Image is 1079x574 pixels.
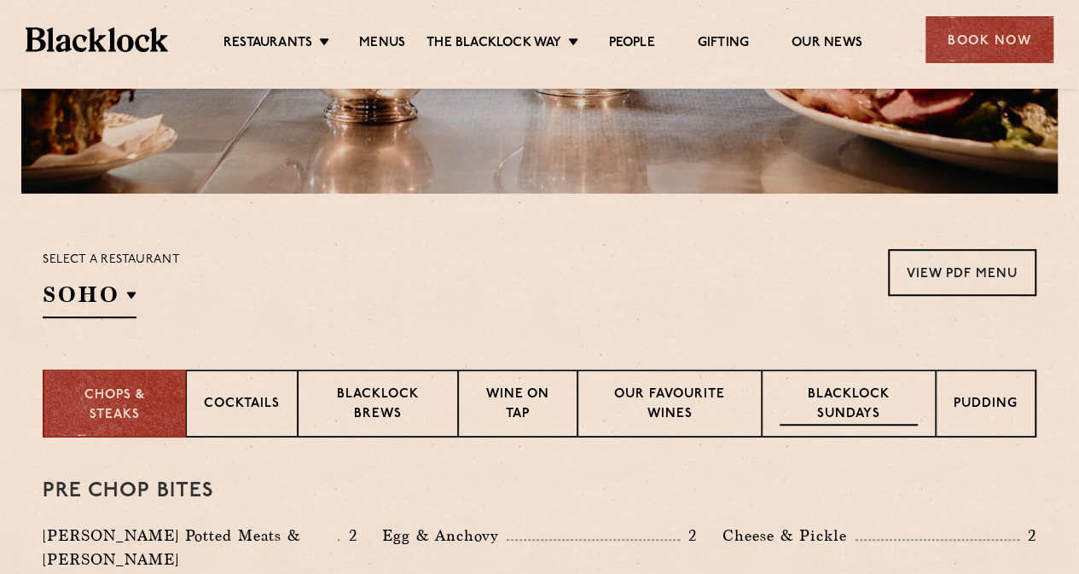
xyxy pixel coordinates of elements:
p: Blacklock Sundays [780,386,918,426]
p: Cocktails [204,395,280,416]
p: 2 [680,525,697,547]
p: Pudding [954,395,1018,416]
p: Our favourite wines [595,386,743,426]
p: [PERSON_NAME] Potted Meats & [PERSON_NAME] [43,524,338,571]
p: Egg & Anchovy [382,524,507,548]
p: Select a restaurant [43,249,180,271]
a: People [608,35,654,54]
a: Menus [359,35,405,54]
a: Restaurants [223,35,312,54]
a: View PDF Menu [888,249,1036,296]
a: The Blacklock Way [426,35,561,54]
p: Wine on Tap [476,386,560,426]
p: Cheese & Pickle [722,524,856,548]
p: Blacklock Brews [316,386,440,426]
h2: SOHO [43,280,136,318]
p: 2 [339,525,357,547]
p: Chops & Steaks [61,386,168,425]
a: Our News [792,35,862,54]
p: 2 [1019,525,1036,547]
a: Gifting [698,35,749,54]
img: BL_Textured_Logo-footer-cropped.svg [26,27,168,51]
h3: Pre Chop Bites [43,480,1036,502]
div: Book Now [925,16,1053,63]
